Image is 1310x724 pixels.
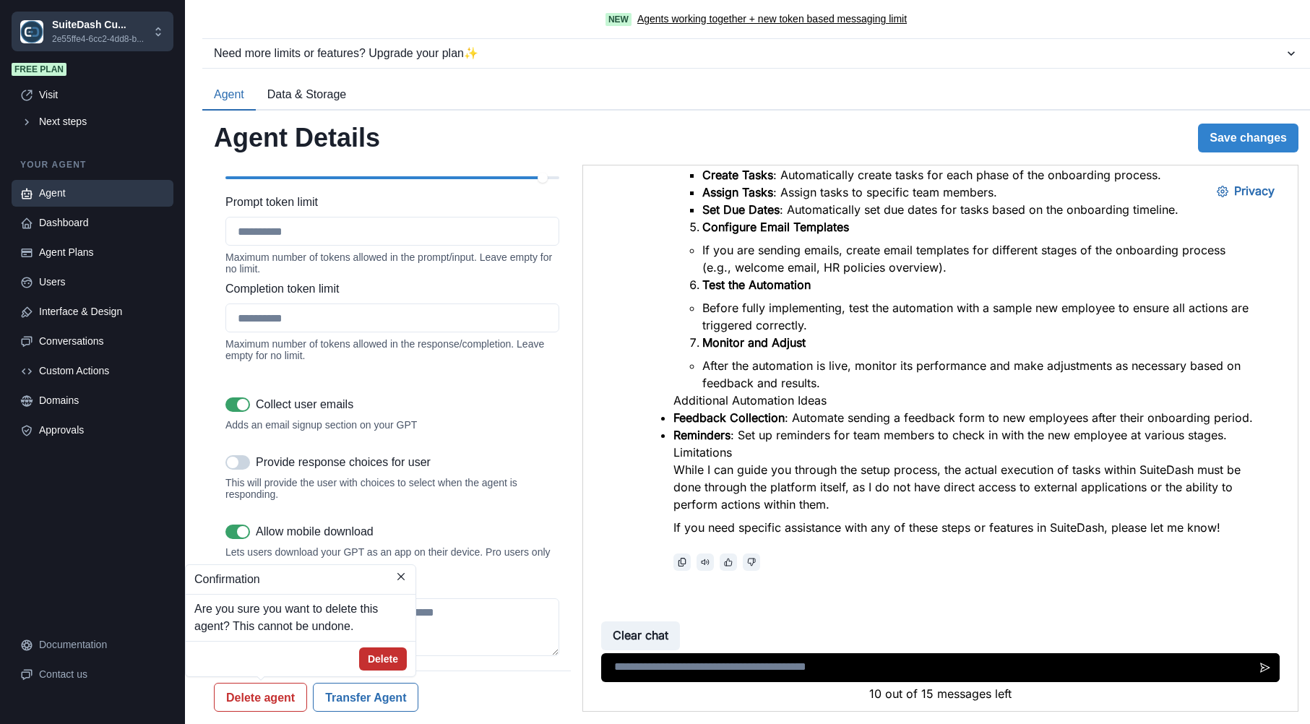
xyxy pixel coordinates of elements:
p: Allow mobile download [256,523,374,540]
div: Maximum number of tokens allowed in the prompt/input. Leave empty for no limit. [225,251,559,275]
p: Collect user emails [256,396,353,413]
button: Clear chat [18,456,97,485]
button: Copy [90,388,108,405]
div: This will provide the user with choices to select when the agent is responding. [225,477,559,500]
h3: Limitations [90,278,671,296]
a: Documentation [12,632,173,658]
span: Free plan [12,63,66,76]
img: Chakra UI [20,20,43,43]
p: Your agent [12,158,173,171]
button: Close [392,568,410,585]
button: thumbs_up [137,388,154,405]
li: : Assign tasks to specific team members. [119,18,671,35]
button: Save changes [1198,124,1298,152]
div: Maximum number of tokens allowed in the response/completion. Leave empty for no limit. [225,338,559,361]
header: Confirmation [186,565,415,595]
div: Are you sure you want to delete this agent? This cannot be undone. [186,595,415,641]
button: Send message [668,488,697,517]
div: Domains [39,393,165,408]
div: Contact us [39,667,165,682]
li: If you are sending emails, create email templates for different stages of the onboarding process ... [119,76,671,111]
div: Next steps [39,114,165,129]
strong: Test the Automation [119,112,228,126]
li: After the automation is live, monitor its performance and make adjustments as necessary based on ... [119,191,671,226]
li: : Automate sending a feedback form to new employees after their onboarding period. [90,244,671,261]
div: Agent Plans [39,245,165,260]
p: While I can guide you through the setup process, the actual execution of tasks within SuiteDash m... [90,296,671,348]
h3: Additional Automation Ideas [90,226,671,244]
strong: Configure Email Templates [119,54,266,69]
button: Transfer Agent [313,683,418,712]
div: Dashboard [39,215,165,230]
p: 2e55ffe4-6cc2-4dd8-b... [52,33,144,46]
iframe: Agent Chat [583,165,1298,711]
strong: Set Due Dates [119,37,197,51]
p: If you need specific assistance with any of these steps or features in SuiteDash, please let me k... [90,353,671,371]
button: Delete agent [214,683,307,712]
p: SuiteDash Cu... [52,17,144,33]
div: slider-ex-2 [538,173,548,183]
div: Adds an email signup section on your GPT [225,419,559,431]
h2: Agent Details [214,122,380,153]
div: Custom Actions [39,363,165,379]
div: Agent [39,186,165,201]
button: Read aloud [113,388,131,405]
strong: Reminders [90,262,147,277]
button: Need more limits or features? Upgrade your plan✨ [202,39,1310,68]
button: Privacy Settings [622,12,703,40]
p: 10 out of 15 messages left [18,520,697,537]
div: Conversations [39,334,165,349]
strong: Create Tasks [119,2,190,17]
button: Delete [359,647,407,671]
div: Users [39,275,165,290]
div: Interface & Design [39,304,165,319]
li: : Set up reminders for team members to check in with the new employee at various stages. [90,261,671,278]
button: thumbs_down [160,388,177,405]
p: Provide response choices for user [256,454,431,471]
li: Before fully implementing, test the automation with a sample new employee to ensure all actions a... [119,134,671,168]
div: Approvals [39,423,165,438]
button: Agent [202,80,256,111]
strong: Assign Tasks [119,20,190,34]
div: Lets users download your GPT as an app on their device. Pro users only [225,546,559,558]
strong: Feedback Collection [90,245,202,259]
div: Documentation [39,637,165,652]
span: New [606,13,632,26]
label: Completion token limit [225,280,551,298]
li: : Automatically set due dates for tasks based on the onboarding timeline. [119,35,671,53]
strong: Monitor and Adjust [119,170,223,184]
div: Visit [39,87,165,103]
a: Agents working together + new token based messaging limit [637,12,907,27]
button: Data & Storage [256,80,358,111]
div: Need more limits or features? Upgrade your plan ✨ [214,45,1284,62]
li: : Automatically create tasks for each phase of the onboarding process. [119,1,671,18]
button: Chakra UISuiteDash Cu...2e55ffe4-6cc2-4dd8-b... [12,12,173,51]
label: Prompt token limit [225,194,551,211]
